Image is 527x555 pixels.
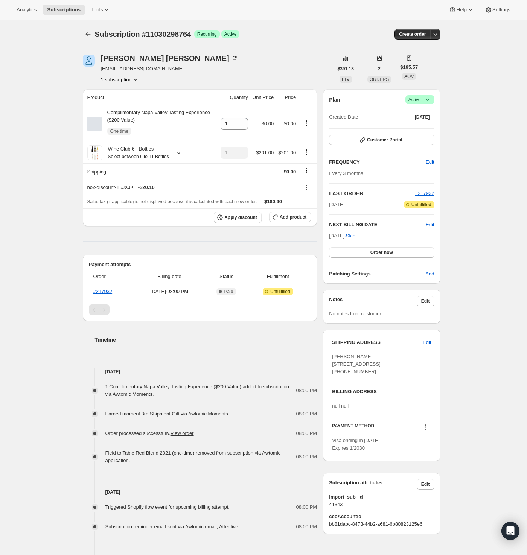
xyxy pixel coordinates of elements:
span: Field to Table Red Blend 2021 (one-time) removed from subscription via Awtomic application. [105,450,281,463]
span: Subscriptions [47,7,81,13]
button: Product actions [300,119,312,127]
span: Analytics [17,7,37,13]
span: 08:00 PM [296,387,317,394]
button: Analytics [12,5,41,15]
h2: FREQUENCY [329,158,426,166]
span: $0.00 [284,169,296,175]
h6: Batching Settings [329,270,425,278]
span: Subscription #11030298764 [95,30,191,38]
small: Select between 6 to 11 Bottles [108,154,169,159]
a: #217932 [415,190,434,196]
button: Order now [329,247,434,258]
button: #217932 [415,190,434,197]
h2: NEXT BILLING DATE [329,221,426,228]
h2: Timeline [95,336,317,344]
span: Skip [346,232,355,240]
button: Apply discount [214,212,262,223]
span: bb81dabc-8473-44b2-a681-6b80823125e6 [329,520,434,528]
th: Shipping [83,163,218,180]
span: AOV [404,74,414,79]
button: 2 [373,64,385,74]
th: Price [276,89,298,106]
span: Paid [224,289,233,295]
h4: [DATE] [83,368,317,376]
h3: BILLING ADDRESS [332,388,431,395]
th: Product [83,89,218,106]
span: import_sub_id [329,493,434,501]
span: Unfulfilled [411,202,431,208]
span: [DATE] [415,114,430,120]
h4: [DATE] [83,488,317,496]
span: 2 [378,66,381,72]
h2: LAST ORDER [329,190,415,197]
span: [DATE] · 08:00 PM [135,288,203,295]
span: $180.90 [264,199,282,204]
span: Recurring [197,31,217,37]
span: Every 3 months [329,170,363,176]
span: Settings [492,7,510,13]
button: Edit [417,296,434,306]
span: 08:00 PM [296,430,317,437]
div: Open Intercom Messenger [501,522,519,540]
span: Edit [423,339,431,346]
button: Subscriptions [83,29,93,40]
div: Wine Club 6+ Bottles [102,145,169,160]
span: $0.00 [284,121,296,126]
span: 08:00 PM [296,523,317,531]
span: null null [332,403,349,409]
span: Edit [426,158,434,166]
span: 08:00 PM [296,453,317,461]
span: Order processed successfully. [105,430,194,436]
span: $201.00 [278,150,296,155]
span: $195.57 [400,64,418,71]
span: - $20.10 [138,184,155,191]
span: Tools [91,7,103,13]
button: Settings [480,5,515,15]
th: Quantity [218,89,250,106]
h3: Subscription attributes [329,479,417,490]
button: Create order [394,29,430,40]
a: #217932 [93,289,113,294]
span: | [422,97,423,103]
span: Unfulfilled [270,289,290,295]
span: Sales tax (if applicable) is not displayed because it is calculated with each new order. [87,199,257,204]
span: Subscription reminder email sent via Awtomic email, Attentive. [105,524,240,529]
span: Created Date [329,113,358,121]
span: ceoAccountId [329,513,434,520]
button: Product actions [101,76,139,83]
button: Product actions [300,148,312,156]
span: Order now [370,249,393,255]
th: Order [89,268,133,285]
span: Billing date [135,273,203,280]
span: 41343 [329,501,434,508]
a: View order [171,430,194,436]
button: Add product [269,212,311,222]
span: Active [224,31,237,37]
span: Create order [399,31,426,37]
button: Subscriptions [43,5,85,15]
span: $201.00 [256,150,274,155]
span: Add [425,270,434,278]
span: Visa ending in [DATE] Expires 1/2030 [332,438,379,451]
button: Edit [426,221,434,228]
button: $391.13 [333,64,358,74]
span: 1 Complimentary Napa Valley Tasting Experience ($200 Value) added to subscription via Awtomic Mom... [105,384,289,397]
span: [PERSON_NAME] [STREET_ADDRESS] [PHONE_NUMBER] [332,354,381,374]
span: Edit [421,481,430,487]
span: 08:00 PM [296,410,317,418]
span: 08:00 PM [296,503,317,511]
div: [PERSON_NAME] [PERSON_NAME] [101,55,238,62]
span: One time [110,128,129,134]
button: Edit [421,156,439,168]
button: Tools [87,5,115,15]
span: ORDERS [370,77,389,82]
div: box-discount-T5JXJK [87,184,296,191]
span: Active [408,96,431,103]
span: $0.00 [262,121,274,126]
button: Shipping actions [300,167,312,175]
span: [DATE] · [329,233,355,239]
span: Apply discount [224,214,257,220]
span: Earned moment 3rd Shipment Gift via Awtomic Moments. [105,411,230,417]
